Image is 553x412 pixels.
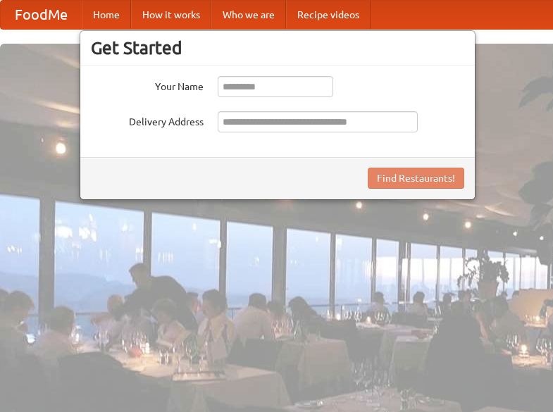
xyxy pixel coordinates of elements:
[91,111,204,129] label: Delivery Address
[91,76,204,94] label: Your Name
[91,37,464,58] h3: Get Started
[82,1,131,29] a: Home
[1,1,82,29] a: FoodMe
[211,1,286,29] a: Who we are
[368,168,464,189] button: Find Restaurants!
[286,1,371,29] a: Recipe videos
[131,1,211,29] a: How it works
